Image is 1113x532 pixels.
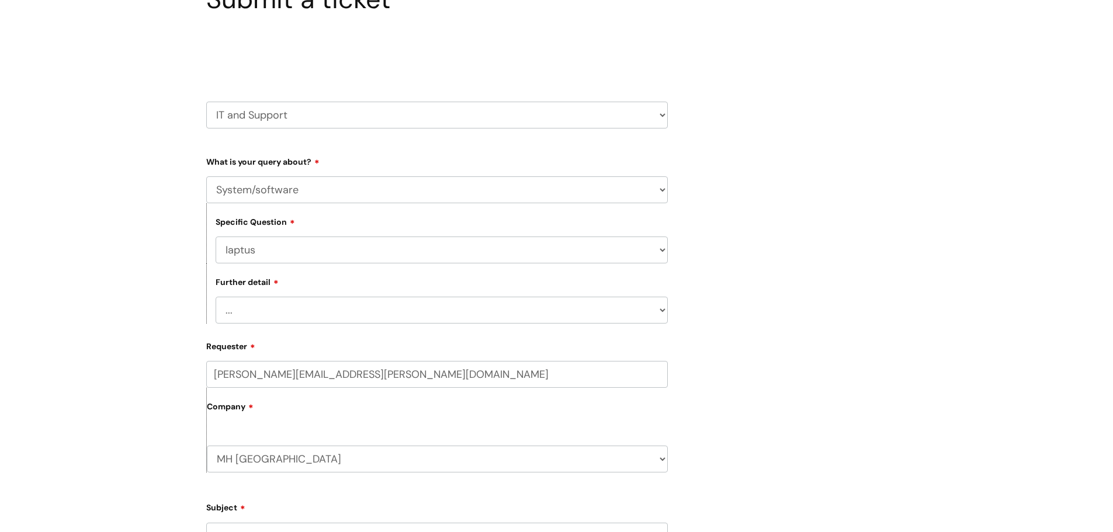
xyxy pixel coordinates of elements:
[206,42,668,64] h2: Select issue type
[206,338,668,352] label: Requester
[216,276,279,287] label: Further detail
[216,215,295,227] label: Specific Question
[207,398,668,424] label: Company
[206,361,668,388] input: Email
[206,153,668,167] label: What is your query about?
[206,499,668,513] label: Subject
